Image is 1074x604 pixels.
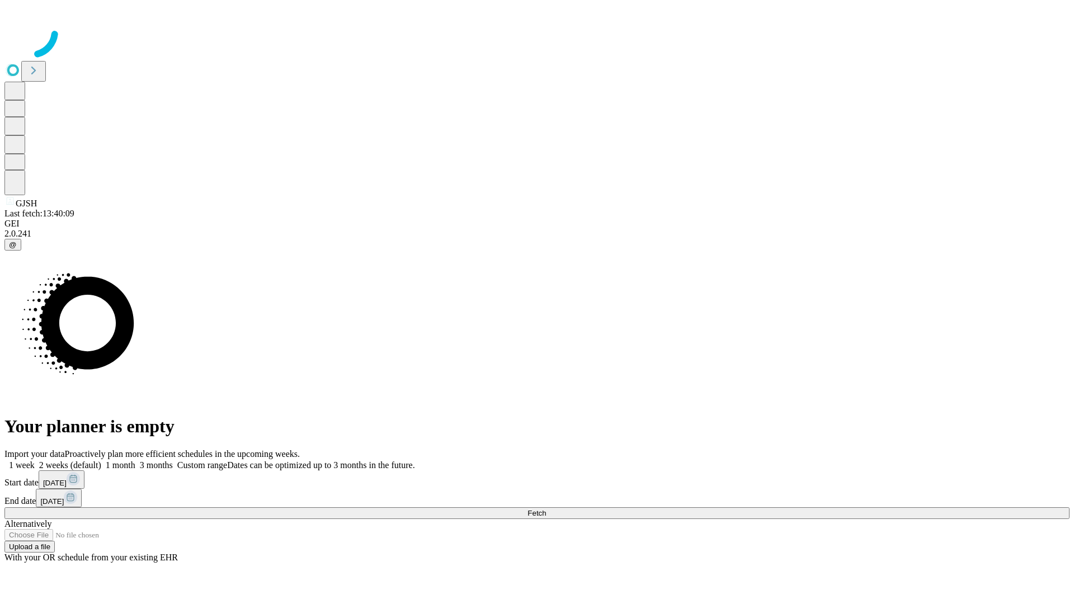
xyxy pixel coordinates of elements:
[65,449,300,459] span: Proactively plan more efficient schedules in the upcoming weeks.
[227,460,414,470] span: Dates can be optimized up to 3 months in the future.
[527,509,546,517] span: Fetch
[9,240,17,249] span: @
[4,470,1070,489] div: Start date
[39,470,84,489] button: [DATE]
[4,519,51,528] span: Alternatively
[43,479,67,487] span: [DATE]
[4,489,1070,507] div: End date
[39,460,101,470] span: 2 weeks (default)
[4,507,1070,519] button: Fetch
[4,541,55,553] button: Upload a file
[36,489,82,507] button: [DATE]
[4,239,21,251] button: @
[4,449,65,459] span: Import your data
[4,219,1070,229] div: GEI
[4,229,1070,239] div: 2.0.241
[16,199,37,208] span: GJSH
[4,553,178,562] span: With your OR schedule from your existing EHR
[177,460,227,470] span: Custom range
[9,460,35,470] span: 1 week
[40,497,64,506] span: [DATE]
[4,416,1070,437] h1: Your planner is empty
[140,460,173,470] span: 3 months
[4,209,74,218] span: Last fetch: 13:40:09
[106,460,135,470] span: 1 month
